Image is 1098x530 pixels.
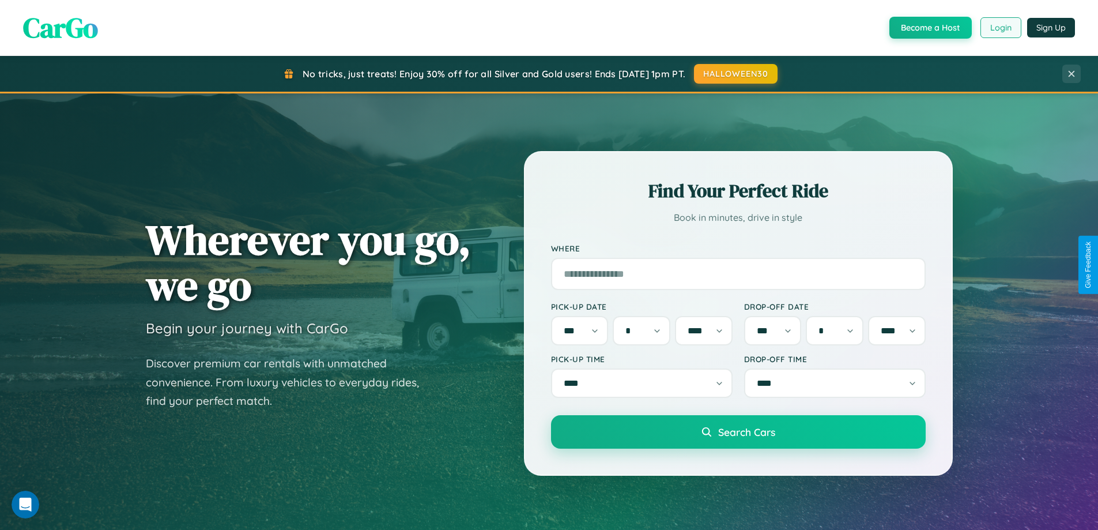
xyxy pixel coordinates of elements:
[980,17,1021,38] button: Login
[23,9,98,47] span: CarGo
[146,319,348,337] h3: Begin your journey with CarGo
[1027,18,1075,37] button: Sign Up
[303,68,685,80] span: No tricks, just treats! Enjoy 30% off for all Silver and Gold users! Ends [DATE] 1pm PT.
[889,17,972,39] button: Become a Host
[1084,242,1092,288] div: Give Feedback
[694,64,778,84] button: HALLOWEEN30
[12,491,39,518] iframe: Intercom live chat
[146,354,434,411] p: Discover premium car rentals with unmatched convenience. From luxury vehicles to everyday rides, ...
[718,426,775,438] span: Search Cars
[551,243,926,253] label: Where
[744,302,926,311] label: Drop-off Date
[551,178,926,204] h2: Find Your Perfect Ride
[551,415,926,449] button: Search Cars
[551,302,733,311] label: Pick-up Date
[551,354,733,364] label: Pick-up Time
[744,354,926,364] label: Drop-off Time
[146,217,471,308] h1: Wherever you go, we go
[551,209,926,226] p: Book in minutes, drive in style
